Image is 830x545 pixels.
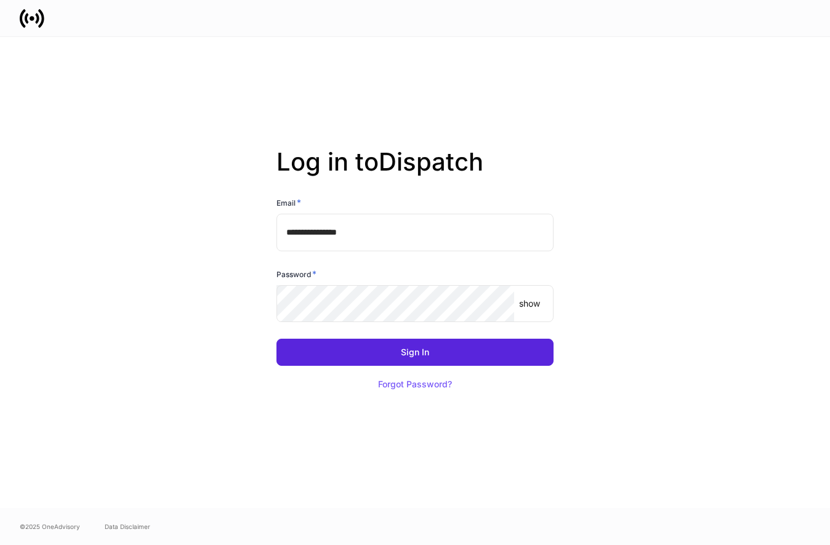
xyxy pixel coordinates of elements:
button: Forgot Password? [363,371,467,398]
div: Forgot Password? [378,380,452,389]
button: Sign In [276,339,554,366]
h6: Password [276,268,316,280]
h2: Log in to Dispatch [276,147,554,196]
a: Data Disclaimer [105,522,150,531]
h6: Email [276,196,301,209]
div: Sign In [401,348,429,357]
span: © 2025 OneAdvisory [20,522,80,531]
p: show [519,297,540,310]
